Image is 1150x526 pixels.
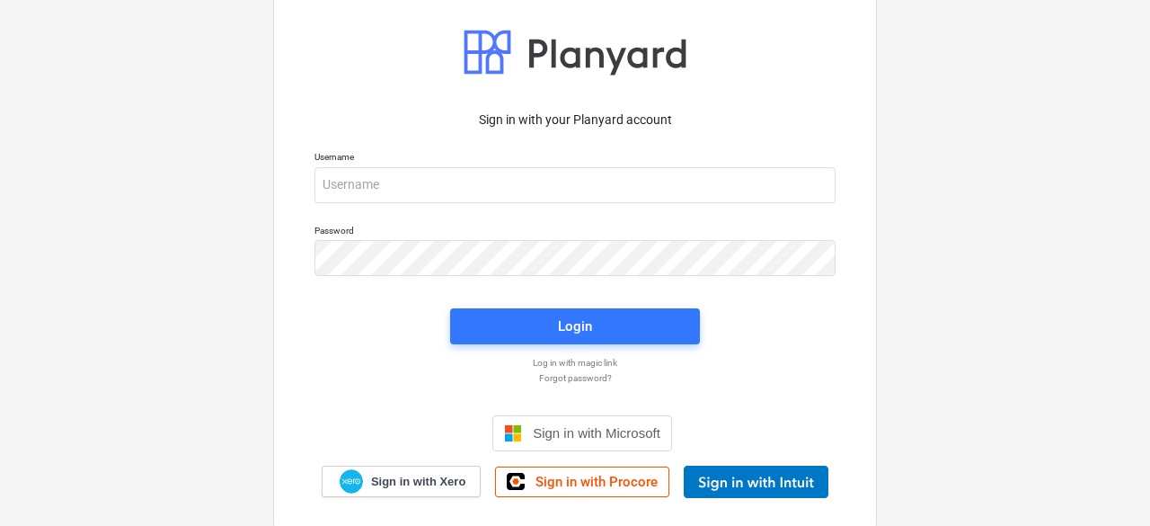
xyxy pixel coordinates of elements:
[533,425,660,441] span: Sign in with Microsoft
[495,467,669,497] a: Sign in with Procore
[314,167,836,203] input: Username
[340,469,363,494] img: Xero logo
[314,111,836,129] p: Sign in with your Planyard account
[305,372,845,384] a: Forgot password?
[450,308,700,344] button: Login
[504,424,522,442] img: Microsoft logo
[558,315,592,338] div: Login
[535,474,658,490] span: Sign in with Procore
[314,151,836,166] p: Username
[322,466,482,497] a: Sign in with Xero
[305,357,845,369] a: Log in with magic link
[371,474,465,490] span: Sign in with Xero
[314,225,836,240] p: Password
